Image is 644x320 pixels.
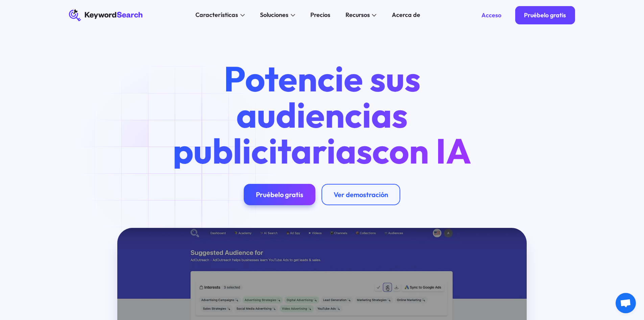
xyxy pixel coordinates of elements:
font: Acceso [481,11,501,19]
a: Acerca de [387,9,425,21]
a: Pruébelo gratis [515,6,575,24]
a: Precios [306,9,335,21]
font: Características [195,11,238,19]
a: Acceso [472,6,510,24]
font: con IA [372,129,471,173]
a: Pruébelo gratis [244,184,315,205]
font: Potencie sus audiencias publicitarias [173,57,421,172]
font: Recursos [345,11,370,19]
a: Chat abierto [616,293,636,313]
font: Soluciones [260,11,288,19]
font: Precios [310,11,330,19]
font: Ver demostración [334,190,388,199]
font: Pruébelo gratis [256,190,303,199]
font: Pruébelo gratis [524,11,566,19]
font: Acerca de [392,11,420,19]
